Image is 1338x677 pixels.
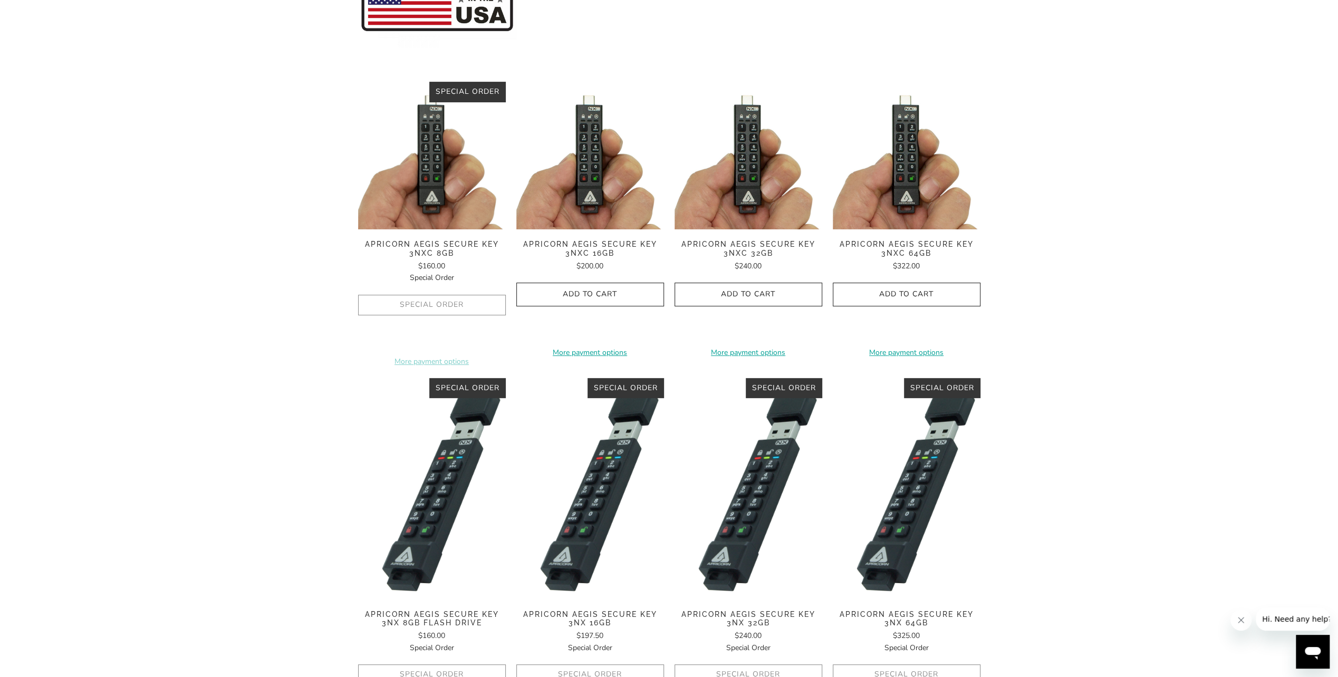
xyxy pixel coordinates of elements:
[675,347,822,359] a: More payment options
[726,643,771,653] span: Special Order
[833,240,980,272] a: Apricorn Aegis Secure Key 3NXC 64GB $322.00
[568,643,612,653] span: Special Order
[833,378,980,599] a: Apricorn Aegis Secure Key 3NX 64GB - Trust Panda Apricorn Aegis Secure Key 3NX 64GB - Trust Panda
[527,290,653,299] span: Add to Cart
[833,347,980,359] a: More payment options
[884,643,929,653] span: Special Order
[675,283,822,306] button: Add to Cart
[358,610,506,628] span: Apricorn Aegis Secure Key 3NX 8GB Flash Drive
[893,261,920,271] span: $322.00
[686,290,811,299] span: Add to Cart
[516,82,664,229] img: Apricorn Aegis Secure Key 3NXC 16GB
[516,378,664,599] img: Apricorn Aegis Secure Key 3NX 16GB - Trust Panda
[833,610,980,654] a: Apricorn Aegis Secure Key 3NX 64GB $325.00Special Order
[594,383,658,393] span: Special Order
[833,240,980,258] span: Apricorn Aegis Secure Key 3NXC 64GB
[910,383,974,393] span: Special Order
[844,290,969,299] span: Add to Cart
[516,347,664,359] a: More payment options
[675,82,822,229] img: Apricorn Aegis Secure Key 3NXC 32GB - Trust Panda
[576,261,603,271] span: $200.00
[1230,610,1252,631] iframe: Close message
[893,631,920,641] span: $325.00
[6,7,76,16] span: Hi. Need any help?
[833,610,980,628] span: Apricorn Aegis Secure Key 3NX 64GB
[735,261,762,271] span: $240.00
[675,610,822,654] a: Apricorn Aegis Secure Key 3NX 32GB $240.00Special Order
[418,631,445,641] span: $160.00
[675,610,822,628] span: Apricorn Aegis Secure Key 3NX 32GB
[358,378,506,599] img: Apricorn Aegis Secure Key 3NX 8GB Flash Drive - Trust Panda
[1296,635,1330,669] iframe: Button to launch messaging window
[516,610,664,628] span: Apricorn Aegis Secure Key 3NX 16GB
[516,240,664,272] a: Apricorn Aegis Secure Key 3NXC 16GB $200.00
[516,283,664,306] button: Add to Cart
[735,631,762,641] span: $240.00
[576,631,603,641] span: $197.50
[358,378,506,599] a: Apricorn Aegis Secure Key 3NX 8GB Flash Drive - Trust Panda Apricorn Aegis Secure Key 3NX 8GB Fla...
[436,86,499,96] span: Special Order
[410,273,454,283] span: Special Order
[833,82,980,229] img: Apricorn Aegis Secure Key 3NXC 64GB - Trust Panda
[358,82,506,229] a: Apricorn Aegis Secure Key 3NXC 8GB - Trust Panda Apricorn Aegis Secure Key 3NXC 8GB - Trust Panda
[358,610,506,654] a: Apricorn Aegis Secure Key 3NX 8GB Flash Drive $160.00Special Order
[436,383,499,393] span: Special Order
[358,240,506,258] span: Apricorn Aegis Secure Key 3NXC 8GB
[1256,607,1330,631] iframe: Message from company
[675,378,822,599] img: Apricorn Aegis Secure Key 3NX 32GB - Trust Panda
[358,82,506,229] img: Apricorn Aegis Secure Key 3NXC 8GB - Trust Panda
[410,643,454,653] span: Special Order
[675,378,822,599] a: Apricorn Aegis Secure Key 3NX 32GB - Trust Panda Apricorn Aegis Secure Key 3NX 32GB - Trust Panda
[833,283,980,306] button: Add to Cart
[358,240,506,284] a: Apricorn Aegis Secure Key 3NXC 8GB $160.00Special Order
[516,240,664,258] span: Apricorn Aegis Secure Key 3NXC 16GB
[516,610,664,654] a: Apricorn Aegis Secure Key 3NX 16GB $197.50Special Order
[752,383,816,393] span: Special Order
[675,240,822,258] span: Apricorn Aegis Secure Key 3NXC 32GB
[833,378,980,599] img: Apricorn Aegis Secure Key 3NX 64GB - Trust Panda
[418,261,445,271] span: $160.00
[516,378,664,599] a: Apricorn Aegis Secure Key 3NX 16GB - Trust Panda Apricorn Aegis Secure Key 3NX 16GB - Trust Panda
[675,240,822,272] a: Apricorn Aegis Secure Key 3NXC 32GB $240.00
